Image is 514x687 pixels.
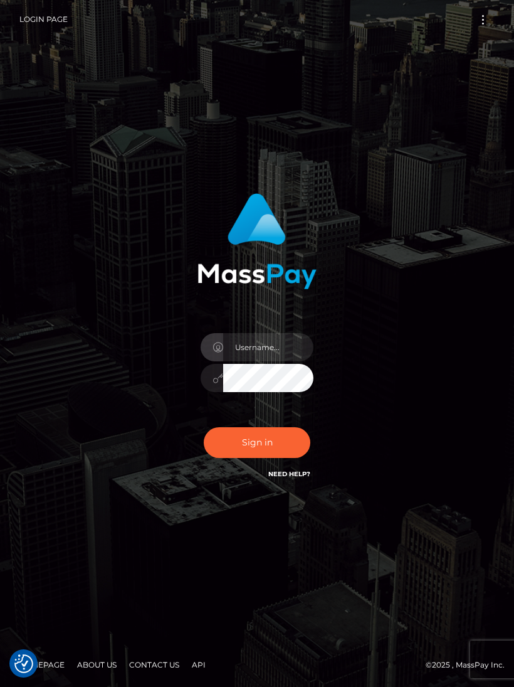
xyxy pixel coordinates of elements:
a: About Us [72,655,122,674]
button: Consent Preferences [14,654,33,673]
img: MassPay Login [197,193,317,289]
a: API [187,655,211,674]
button: Toggle navigation [471,11,495,28]
a: Login Page [19,6,68,33]
input: Username... [223,333,313,361]
a: Homepage [14,655,70,674]
button: Sign in [204,427,310,458]
div: © 2025 , MassPay Inc. [9,658,505,672]
a: Contact Us [124,655,184,674]
img: Revisit consent button [14,654,33,673]
a: Need Help? [268,470,310,478]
